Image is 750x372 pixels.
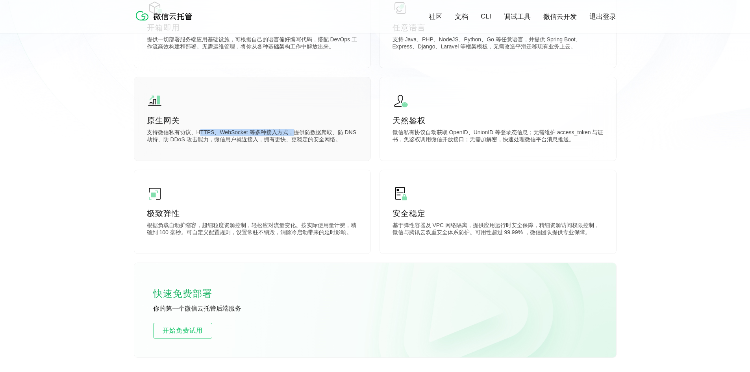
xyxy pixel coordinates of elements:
a: 微信云开发 [543,12,577,21]
p: 微信私有协议自动获取 OpenID、UnionID 等登录态信息；无需维护 access_token 与证书，免鉴权调用微信开放接口；无需加解密，快速处理微信平台消息推送。 [393,129,604,145]
p: 根据负载自动扩缩容，超细粒度资源控制，轻松应对流量变化。按实际使用量计费，精确到 100 毫秒。可自定义配置规则，设置常驻不销毁，消除冷启动带来的延时影响。 [147,222,358,238]
img: 微信云托管 [134,8,197,24]
p: 快速免费部署 [153,286,232,302]
p: 原生网关 [147,115,358,126]
a: 社区 [429,12,442,21]
p: 支持微信私有协议、HTTPS、WebSocket 等多种接入方式，提供防数据爬取、防 DNS 劫持、防 DDoS 攻击能力，微信用户就近接入，拥有更快、更稳定的安全网络。 [147,129,358,145]
p: 基于弹性容器及 VPC 网络隔离，提供应用运行时安全保障，精细资源访问权限控制，微信与腾讯云双重安全体系防护。可用性超过 99.99% ，微信团队提供专业保障。 [393,222,604,238]
a: 调试工具 [504,12,531,21]
p: 你的第一个微信云托管后端服务 [153,305,271,313]
p: 支持 Java、PHP、NodeJS、Python、Go 等任意语言，并提供 Spring Boot、Express、Django、Laravel 等框架模板，无需改造平滑迁移现有业务上云。 [393,36,604,52]
a: 微信云托管 [134,18,197,25]
p: 安全稳定 [393,208,604,219]
span: 开始免费试用 [154,326,212,335]
a: 退出登录 [589,12,616,21]
p: 天然鉴权 [393,115,604,126]
a: CLI [481,13,491,20]
p: 提供一切部署服务端应用基础设施，可根据自己的语言偏好编写代码，搭配 DevOps 工作流高效构建和部署。无需运维管理，将你从各种基础架构工作中解放出来。 [147,36,358,52]
a: 文档 [455,12,468,21]
p: 极致弹性 [147,208,358,219]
